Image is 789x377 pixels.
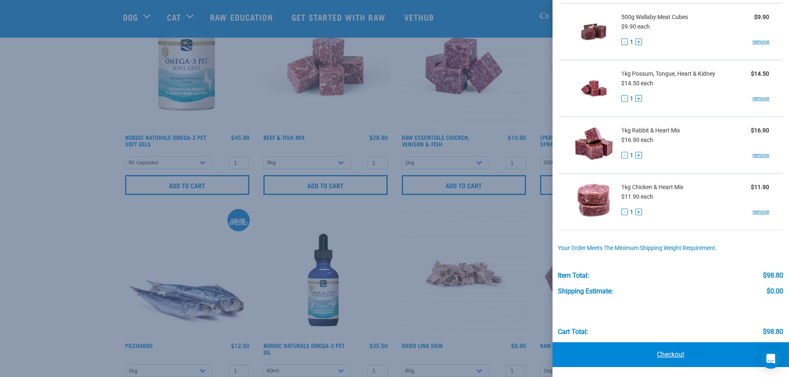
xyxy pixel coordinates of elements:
button: - [621,38,628,45]
span: 1kg Rabbit & Heart Mix [621,126,680,135]
div: Shipping Estimate: [558,288,613,295]
div: Item Total: [558,272,589,279]
span: 1 [630,151,633,160]
strong: $9.90 [754,14,769,20]
a: remove [753,38,769,46]
img: Rabbit & Heart Mix [572,124,615,166]
button: - [621,152,628,158]
img: Wallaby Meat Cubes [572,10,615,53]
span: 1kg Chicken & Heart Mix [621,183,683,192]
span: $14.50 each [621,80,653,86]
span: 1 [630,38,633,46]
div: $0.00 [767,288,783,295]
strong: $11.90 [751,184,769,190]
div: Open Intercom Messenger [761,349,781,369]
span: $11.90 each [621,193,653,200]
button: + [635,152,642,158]
div: Cart total: [558,328,588,336]
div: $98.80 [763,272,783,279]
span: 1 [630,208,633,216]
button: + [635,95,642,102]
button: + [635,38,642,45]
a: remove [753,208,769,216]
a: remove [753,95,769,102]
button: + [635,209,642,215]
div: Your order meets the minimum shipping weight requirement. [558,245,783,252]
img: Chicken & Heart Mix [572,180,615,223]
strong: $16.90 [751,127,769,134]
button: - [621,209,628,215]
button: - [621,95,628,102]
img: Possum, Tongue, Heart & Kidney [572,67,615,110]
span: $9.90 each [621,23,650,30]
span: 1 [630,94,633,103]
span: 1kg Possum, Tongue, Heart & Kidney [621,70,715,78]
div: $98.80 [763,328,783,336]
span: $16.90 each [621,137,653,143]
span: 500g Wallaby Meat Cubes [621,13,688,22]
a: remove [753,151,769,159]
strong: $14.50 [751,70,769,77]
